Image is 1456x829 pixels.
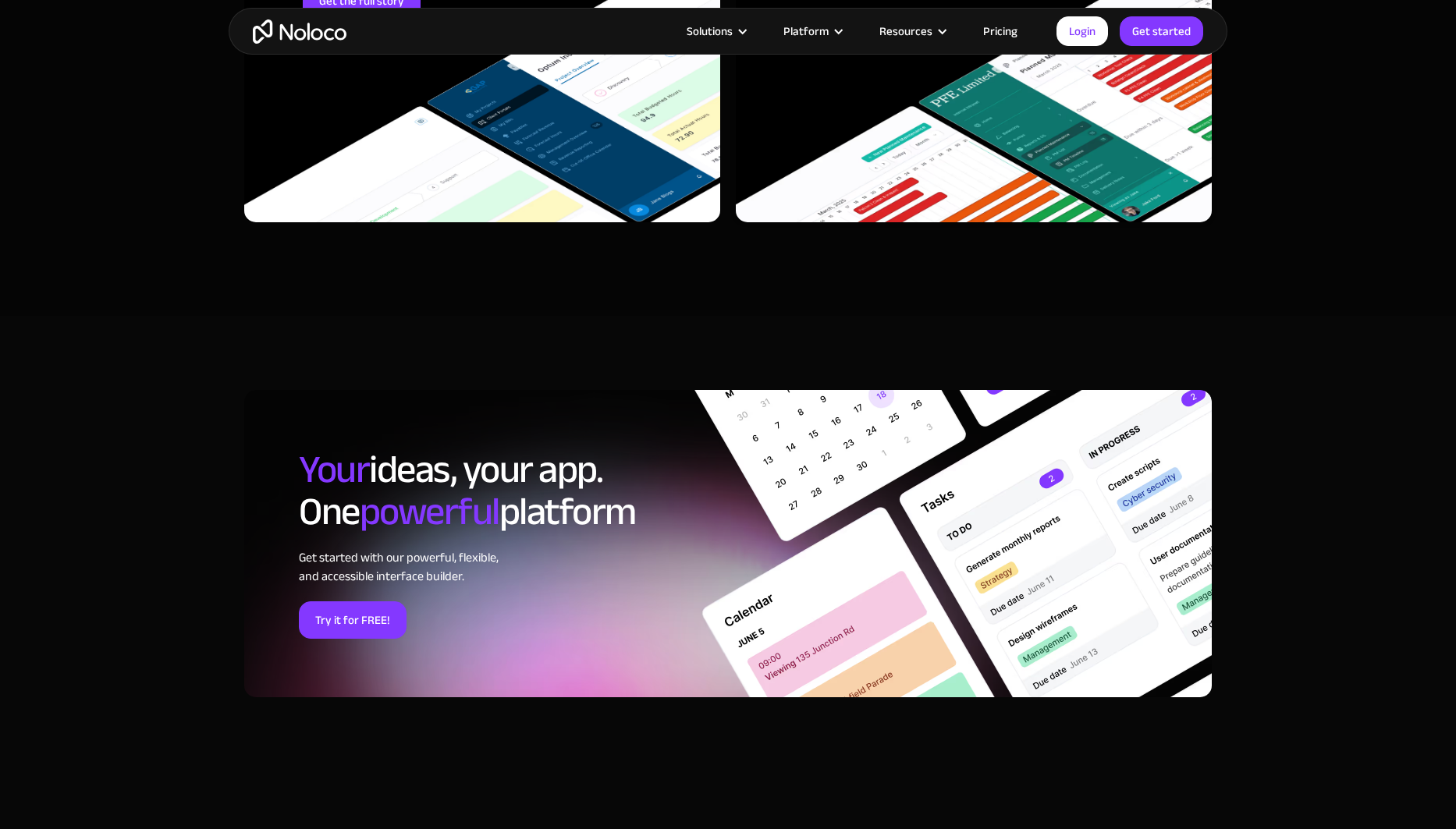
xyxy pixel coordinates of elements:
[1120,16,1203,46] a: Get started
[687,21,733,41] div: Solutions
[783,21,829,41] div: Platform
[360,475,499,548] span: powerful
[860,21,964,41] div: Resources
[1056,16,1108,46] a: Login
[299,448,693,533] h2: ideas, your app. One platform
[764,21,860,41] div: Platform
[299,601,407,639] a: Try it for FREE!
[964,21,1037,41] a: Pricing
[253,19,346,44] a: home
[299,433,369,506] span: Your
[879,21,932,41] div: Resources
[299,548,693,586] div: Get started with our powerful, flexible, and accessible interface builder.
[667,21,764,41] div: Solutions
